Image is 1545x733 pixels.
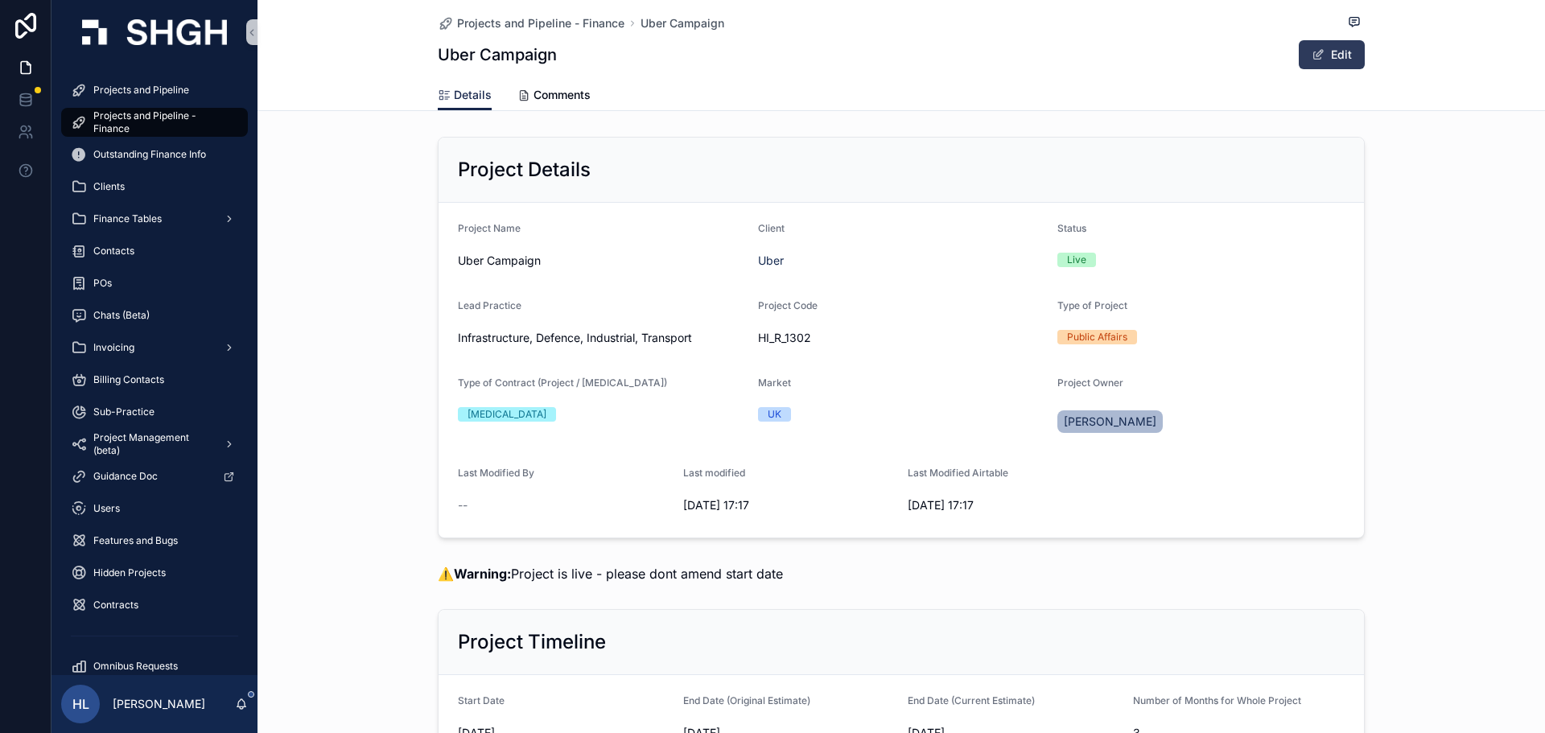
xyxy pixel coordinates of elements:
[93,470,158,483] span: Guidance Doc
[61,397,248,426] a: Sub-Practice
[61,333,248,362] a: Invoicing
[61,365,248,394] a: Billing Contacts
[93,277,112,290] span: POs
[61,140,248,169] a: Outstanding Finance Info
[93,431,211,457] span: Project Management (beta)
[758,222,785,234] span: Client
[908,497,1119,513] span: [DATE] 17:17
[61,76,248,105] a: Projects and Pipeline
[458,467,534,479] span: Last Modified By
[683,497,896,513] span: [DATE] 17:17
[61,462,248,491] a: Guidance Doc
[61,652,248,681] a: Omnibus Requests
[61,301,248,330] a: Chats (Beta)
[93,373,164,386] span: Billing Contacts
[468,407,546,422] div: [MEDICAL_DATA]
[908,467,1008,479] span: Last Modified Airtable
[93,341,134,354] span: Invoicing
[1064,414,1156,430] span: [PERSON_NAME]
[1057,299,1127,311] span: Type of Project
[61,494,248,523] a: Users
[683,467,745,479] span: Last modified
[93,84,189,97] span: Projects and Pipeline
[458,694,505,706] span: Start Date
[61,430,248,459] a: Project Management (beta)
[93,148,206,161] span: Outstanding Finance Info
[93,245,134,257] span: Contacts
[458,157,591,183] h2: Project Details
[1067,253,1086,267] div: Live
[457,15,624,31] span: Projects and Pipeline - Finance
[438,43,557,66] h1: Uber Campaign
[113,696,205,712] p: [PERSON_NAME]
[454,87,492,103] span: Details
[458,299,521,311] span: Lead Practice
[61,172,248,201] a: Clients
[458,629,606,655] h2: Project Timeline
[683,694,810,706] span: End Date (Original Estimate)
[1057,410,1163,433] a: [PERSON_NAME]
[61,108,248,137] a: Projects and Pipeline - Finance
[454,566,511,582] strong: Warning:
[1067,330,1127,344] div: Public Affairs
[517,80,591,113] a: Comments
[1133,694,1301,706] span: Number of Months for Whole Project
[438,566,783,582] span: ⚠️ Project is live - please dont amend start date
[93,502,120,515] span: Users
[82,19,227,45] img: App logo
[758,377,791,389] span: Market
[93,534,178,547] span: Features and Bugs
[51,64,257,675] div: scrollable content
[768,407,781,422] div: UK
[758,330,1045,346] span: HI_R_1302
[641,15,724,31] a: Uber Campaign
[458,330,692,346] span: Infrastructure, Defence, Industrial, Transport
[1057,377,1123,389] span: Project Owner
[61,269,248,298] a: POs
[93,180,125,193] span: Clients
[61,558,248,587] a: Hidden Projects
[93,406,154,418] span: Sub-Practice
[93,309,150,322] span: Chats (Beta)
[908,694,1035,706] span: End Date (Current Estimate)
[458,377,667,389] span: Type of Contract (Project / [MEDICAL_DATA])
[61,591,248,620] a: Contracts
[438,15,624,31] a: Projects and Pipeline - Finance
[1299,40,1365,69] button: Edit
[534,87,591,103] span: Comments
[438,80,492,111] a: Details
[458,222,521,234] span: Project Name
[93,599,138,612] span: Contracts
[61,204,248,233] a: Finance Tables
[1057,222,1086,234] span: Status
[758,299,818,311] span: Project Code
[61,237,248,266] a: Contacts
[93,212,162,225] span: Finance Tables
[93,660,178,673] span: Omnibus Requests
[93,566,166,579] span: Hidden Projects
[458,253,745,269] span: Uber Campaign
[93,109,232,135] span: Projects and Pipeline - Finance
[458,497,468,513] span: --
[72,694,89,714] span: HL
[758,253,784,269] a: Uber
[61,526,248,555] a: Features and Bugs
